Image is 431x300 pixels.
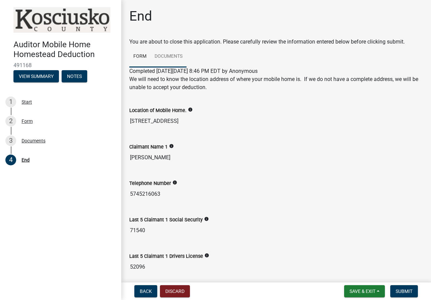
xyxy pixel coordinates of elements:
[13,62,108,69] span: 491168
[13,7,110,33] img: Kosciusko County, Indiana
[134,285,157,297] button: Back
[13,74,59,79] wm-modal-confirm: Summary
[129,145,168,149] label: Claimant Name 1
[5,116,16,127] div: 2
[151,46,187,67] a: Documents
[22,119,33,124] div: Form
[140,289,152,294] span: Back
[390,285,418,297] button: Submit
[204,253,209,258] i: info
[5,135,16,146] div: 3
[129,108,187,113] label: Location of Mobile Home.
[160,285,190,297] button: Discard
[5,97,16,107] div: 1
[129,46,151,67] a: Form
[129,75,423,91] p: We will need to know the location address of where your mobile home is. If we do not have a compl...
[129,254,203,259] label: Last 5 Claimant 1 Drivers License
[172,180,177,185] i: info
[350,289,375,294] span: Save & Exit
[22,158,30,162] div: End
[5,155,16,165] div: 4
[169,144,174,148] i: info
[13,70,59,82] button: View Summary
[22,138,45,143] div: Documents
[396,289,412,294] span: Submit
[62,74,87,79] wm-modal-confirm: Notes
[204,217,209,221] i: info
[129,218,203,222] label: Last 5 Claimant 1 Social Security
[188,107,193,112] i: info
[22,100,32,104] div: Start
[62,70,87,82] button: Notes
[344,285,385,297] button: Save & Exit
[13,40,116,59] h4: Auditor Mobile Home Homestead Deduction
[129,68,258,74] span: Completed [DATE][DATE] 8:46 PM EDT by Anonymous
[129,8,152,24] h1: End
[129,181,171,186] label: Telephone Number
